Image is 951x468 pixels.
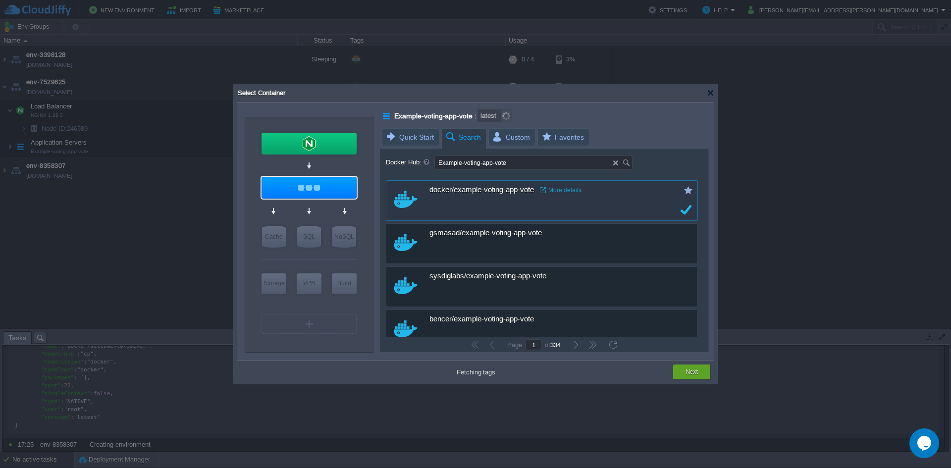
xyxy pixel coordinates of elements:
[492,129,530,146] span: Custom
[262,273,286,293] div: Storage
[550,341,561,349] span: 334
[262,177,357,199] div: Application Servers
[541,341,564,349] div: of
[429,315,534,324] span: bencer/example-voting-app-vote
[385,129,434,146] span: Quick Start
[445,129,481,146] span: Search
[332,226,356,248] div: NoSQL Databases
[429,229,542,238] span: gsmasad/example-voting-app-vote
[262,133,357,155] div: Load Balancer
[383,109,391,122] div: Application Servers
[504,341,526,348] div: Page
[394,277,418,294] img: docker-w48.svg
[394,234,418,251] img: docker-w48.svg
[297,273,321,294] div: Elastic VPS
[262,226,286,248] div: Cache
[332,273,357,294] div: Build Node
[332,273,357,293] div: Build
[541,129,584,146] span: Favorites
[386,156,433,169] label: Docker Hub:
[429,272,546,281] span: sysdiglabs/example-voting-app-vote
[297,226,321,248] div: SQL Databases
[540,186,581,194] a: More details
[909,428,941,458] iframe: chat widget
[394,320,418,337] img: docker-w48.svg
[262,314,357,334] div: Create New Layer
[429,186,534,195] span: docker/example-voting-app-vote
[332,226,356,248] div: NoSQL
[237,89,285,97] span: Select Container
[686,367,698,377] button: Next
[297,226,321,248] div: SQL
[262,273,286,294] div: Storage Containers
[297,273,321,293] div: VPS
[394,191,418,208] img: docker-w48.svg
